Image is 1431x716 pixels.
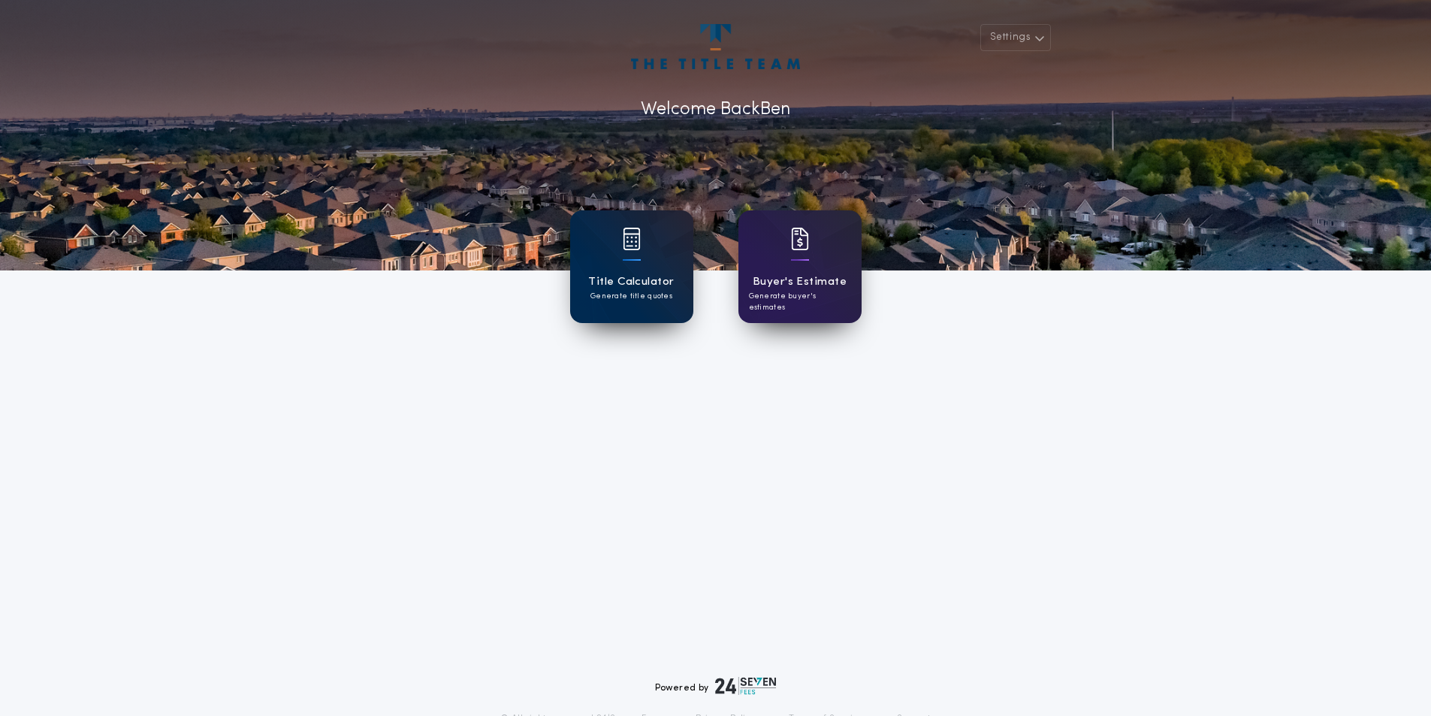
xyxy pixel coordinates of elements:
button: Settings [980,24,1051,51]
img: card icon [791,228,809,250]
img: logo [715,677,777,695]
p: Generate title quotes [590,291,672,302]
p: Welcome Back Ben [641,96,790,123]
h1: Title Calculator [588,273,674,291]
h1: Buyer's Estimate [753,273,847,291]
a: card iconTitle CalculatorGenerate title quotes [570,210,693,323]
div: Powered by [655,677,777,695]
p: Generate buyer's estimates [749,291,851,313]
img: account-logo [631,24,799,69]
a: card iconBuyer's EstimateGenerate buyer's estimates [738,210,862,323]
img: card icon [623,228,641,250]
